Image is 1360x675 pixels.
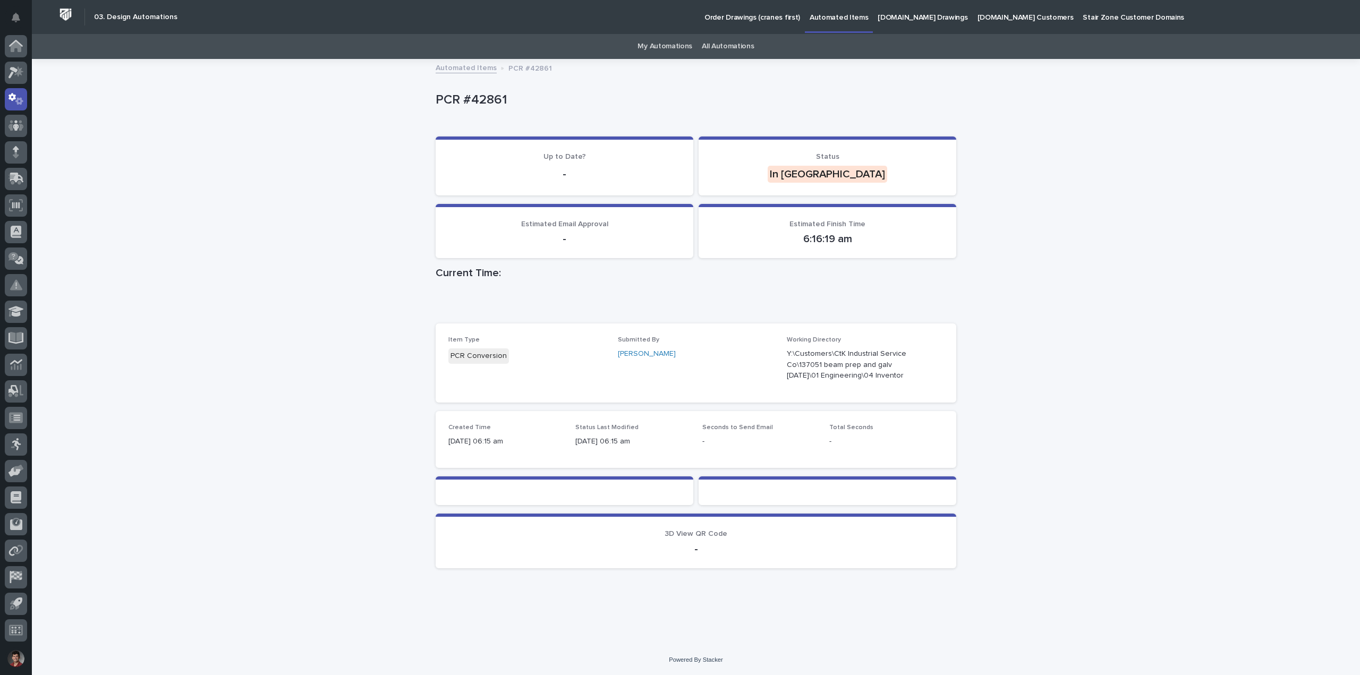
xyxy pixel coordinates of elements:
p: 6:16:19 am [711,233,943,245]
span: Working Directory [787,337,841,343]
span: Status [816,153,839,160]
div: In [GEOGRAPHIC_DATA] [768,166,887,183]
p: PCR #42861 [508,62,552,73]
span: 3D View QR Code [665,530,727,537]
button: users-avatar [5,647,27,670]
a: All Automations [702,34,754,59]
img: Workspace Logo [56,5,75,24]
p: - [829,436,943,447]
span: Estimated Email Approval [521,220,608,228]
p: Y:\Customers\CtK Industrial Service Co\137051 beam prep and galv [DATE]\01 Engineering\04 Inventor [787,348,918,381]
p: - [448,233,681,245]
p: PCR #42861 [436,92,952,108]
span: Seconds to Send Email [702,424,773,431]
button: Notifications [5,6,27,29]
p: - [448,543,943,556]
a: Powered By Stacker [669,656,722,663]
p: - [702,436,817,447]
a: [PERSON_NAME] [618,348,676,360]
span: Estimated Finish Time [789,220,865,228]
span: Up to Date? [543,153,586,160]
p: [DATE] 06:15 am [448,436,563,447]
span: Total Seconds [829,424,873,431]
span: Status Last Modified [575,424,639,431]
span: Submitted By [618,337,659,343]
a: My Automations [637,34,692,59]
div: PCR Conversion [448,348,509,364]
h1: Current Time: [436,267,956,279]
a: Automated Items [436,61,497,73]
iframe: Current Time: [436,284,956,323]
p: - [448,168,681,181]
h2: 03. Design Automations [94,13,177,22]
div: Notifications [13,13,27,30]
span: Item Type [448,337,480,343]
span: Created Time [448,424,491,431]
p: [DATE] 06:15 am [575,436,690,447]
